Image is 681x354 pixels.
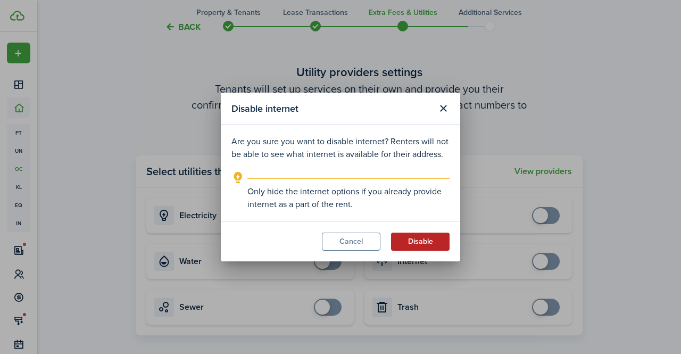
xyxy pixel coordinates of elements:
[231,135,450,161] p: Are you sure you want to disable internet? Renters will not be able to see what internet is avail...
[322,233,380,251] button: Cancel
[231,98,431,119] modal-title: Disable internet
[434,100,452,118] button: Close modal
[391,233,450,251] button: Disable
[247,185,450,211] explanation-description: Only hide the internet options if you already provide internet as a part of the rent.
[231,171,245,184] i: outline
